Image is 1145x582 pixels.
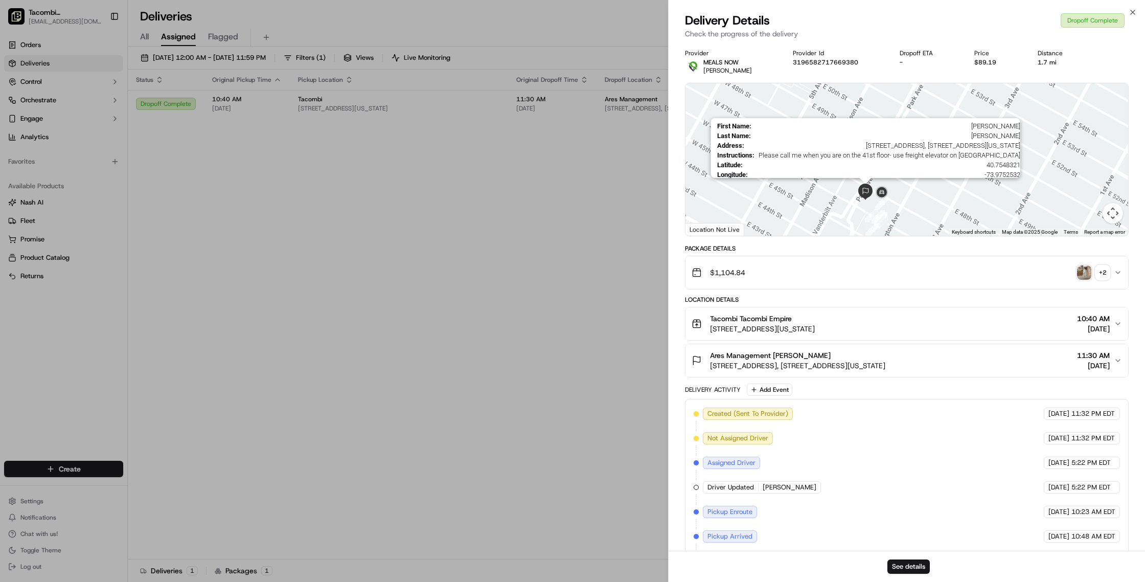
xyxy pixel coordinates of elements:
[1084,229,1125,235] a: Report a map error
[952,229,996,236] button: Keyboard shortcuts
[1103,203,1123,223] button: Map camera controls
[717,122,751,130] span: First Name :
[707,434,768,443] span: Not Assigned Driver
[865,209,878,222] div: 19
[35,98,168,108] div: Start new chat
[685,296,1129,304] div: Location Details
[710,324,815,334] span: [STREET_ADDRESS][US_STATE]
[755,122,1020,130] span: [PERSON_NAME]
[717,142,744,149] span: Address :
[685,307,1128,340] button: Tacombi Tacombi Empire[STREET_ADDRESS][US_STATE]10:40 AM[DATE]
[10,98,29,116] img: 1736555255976-a54dd68f-1ca7-489b-9aae-adbdc363a1c4
[1071,507,1115,517] span: 10:23 AM EDT
[1002,229,1058,235] span: Map data ©2025 Google
[793,58,858,66] button: 3196582717669380
[1048,507,1069,517] span: [DATE]
[874,212,887,225] div: 22
[707,532,752,541] span: Pickup Arrived
[174,101,186,113] button: Start new chat
[685,29,1129,39] p: Check the progress of the delivery
[1048,434,1069,443] span: [DATE]
[703,58,752,66] p: MEALS NOW
[717,151,754,159] span: Instructions :
[685,386,741,394] div: Delivery Activity
[707,483,754,492] span: Driver Updated
[1071,532,1115,541] span: 10:48 AM EDT
[793,49,883,57] div: Provider Id
[717,132,750,140] span: Last Name :
[1071,458,1111,467] span: 5:22 PM EDT
[10,149,18,158] div: 📗
[717,161,742,169] span: Latitude :
[1077,324,1110,334] span: [DATE]
[872,210,885,223] div: 23
[1048,483,1069,492] span: [DATE]
[1038,49,1088,57] div: Distance
[97,148,164,159] span: API Documentation
[102,173,124,181] span: Pylon
[900,58,958,66] div: -
[1048,409,1069,418] span: [DATE]
[747,384,792,396] button: Add Event
[685,12,770,29] span: Delivery Details
[685,58,701,75] img: melas_now_logo.png
[900,49,958,57] div: Dropoff ETA
[974,49,1021,57] div: Price
[1064,229,1078,235] a: Terms (opens in new tab)
[875,216,888,230] div: 20
[1077,314,1110,324] span: 10:40 AM
[1077,350,1110,361] span: 11:30 AM
[758,151,1020,159] span: Please call me when you are on the 41st floor- use freight elevator on [GEOGRAPHIC_DATA]
[1048,458,1069,467] span: [DATE]
[685,344,1128,377] button: Ares Management [PERSON_NAME][STREET_ADDRESS], [STREET_ADDRESS][US_STATE]11:30 AM[DATE]
[710,267,745,278] span: $1,104.84
[710,350,831,361] span: Ares Management [PERSON_NAME]
[1077,361,1110,371] span: [DATE]
[703,66,752,75] span: [PERSON_NAME]
[10,10,31,31] img: Nash
[86,149,95,158] div: 💻
[685,244,1129,253] div: Package Details
[20,148,78,159] span: Knowledge Base
[1071,434,1115,443] span: 11:32 PM EDT
[754,132,1020,140] span: [PERSON_NAME]
[751,171,1020,178] span: -73.9752532
[887,559,930,574] button: See details
[1048,532,1069,541] span: [DATE]
[1071,483,1111,492] span: 5:22 PM EDT
[1095,265,1110,280] div: + 2
[763,483,816,492] span: [PERSON_NAME]
[974,58,1021,66] div: $89.19
[1071,409,1115,418] span: 11:32 PM EDT
[688,222,722,236] img: Google
[10,41,186,57] p: Welcome 👋
[707,409,788,418] span: Created (Sent To Provider)
[746,161,1020,169] span: 40.7548321
[710,314,792,324] span: Tacombi Tacombi Empire
[707,458,755,467] span: Assigned Driver
[717,171,747,178] span: Longitude :
[35,108,129,116] div: We're available if you need us!
[1038,58,1088,66] div: 1.7 mi
[27,66,184,77] input: Got a question? Start typing here...
[1077,265,1091,280] img: photo_proof_of_pickup image
[748,142,1020,149] span: [STREET_ADDRESS], [STREET_ADDRESS][US_STATE]
[72,173,124,181] a: Powered byPylon
[875,196,888,210] div: 25
[6,144,82,163] a: 📗Knowledge Base
[688,222,722,236] a: Open this area in Google Maps (opens a new window)
[685,223,744,236] div: Location Not Live
[1077,265,1110,280] button: photo_proof_of_pickup image+2
[865,223,879,237] div: 24
[685,256,1128,289] button: $1,104.84photo_proof_of_pickup image+2
[707,507,752,517] span: Pickup Enroute
[710,361,885,371] span: [STREET_ADDRESS], [STREET_ADDRESS][US_STATE]
[685,49,777,57] div: Provider
[82,144,168,163] a: 💻API Documentation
